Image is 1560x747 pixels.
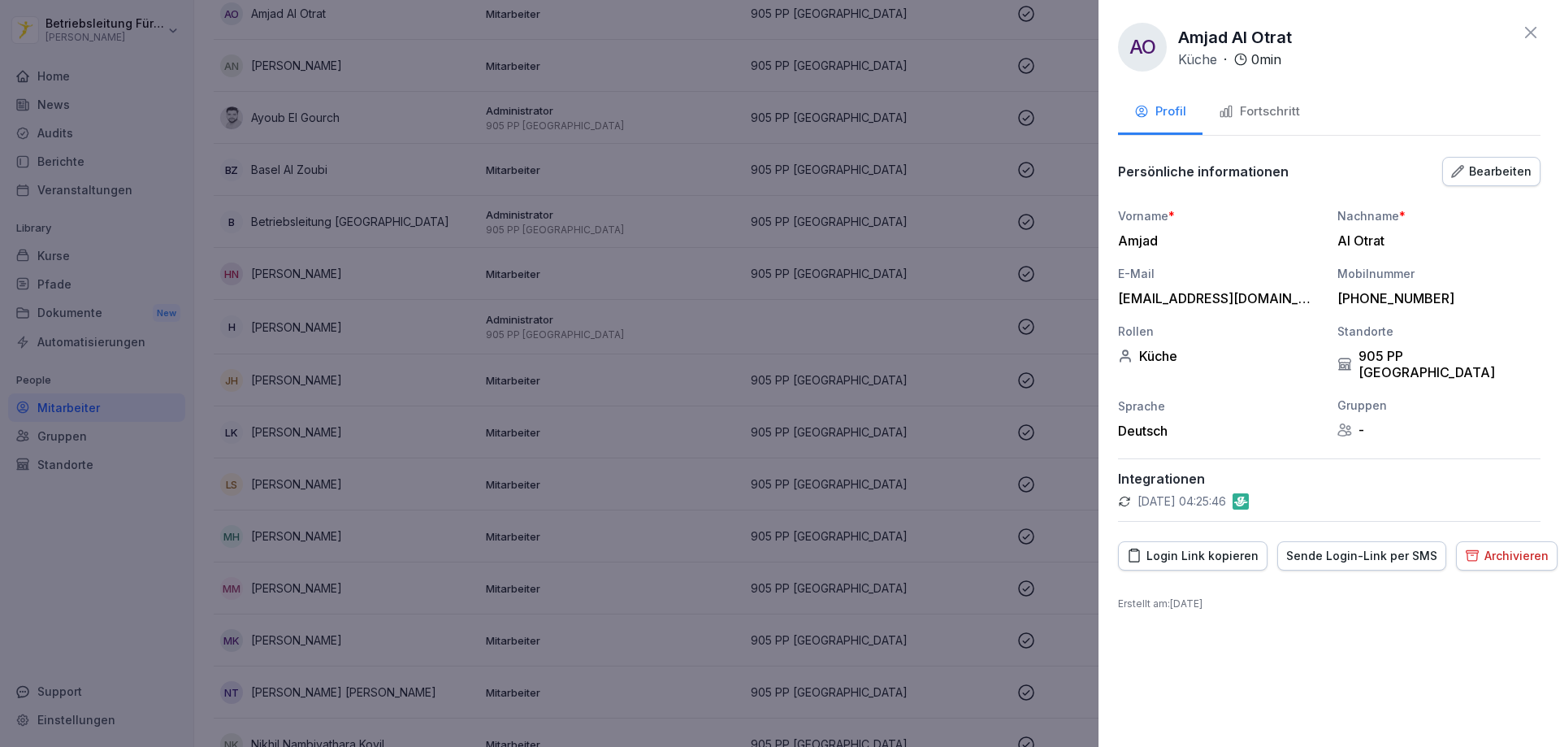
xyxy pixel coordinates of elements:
p: 0 min [1251,50,1281,69]
button: Profil [1118,91,1202,135]
div: Nachname [1337,207,1540,224]
div: Fortschritt [1219,102,1300,121]
div: Al Otrat [1337,232,1532,249]
div: [PHONE_NUMBER] [1337,290,1532,306]
div: Gruppen [1337,397,1540,414]
div: Küche [1118,348,1321,364]
div: Sende Login-Link per SMS [1286,547,1437,565]
div: Login Link kopieren [1127,547,1259,565]
div: Profil [1134,102,1186,121]
p: Persönliche informationen [1118,163,1289,180]
button: Sende Login-Link per SMS [1277,541,1446,571]
div: Vorname [1118,207,1321,224]
p: Küche [1178,50,1217,69]
div: · [1178,50,1281,69]
button: Bearbeiten [1442,157,1540,186]
div: - [1337,422,1540,438]
p: [DATE] 04:25:46 [1137,493,1226,510]
p: Integrationen [1118,471,1540,487]
div: Standorte [1337,323,1540,340]
div: Sprache [1118,397,1321,415]
div: Bearbeiten [1451,163,1532,180]
div: [EMAIL_ADDRESS][DOMAIN_NAME] [1118,290,1313,306]
div: 905 PP [GEOGRAPHIC_DATA] [1337,348,1540,380]
button: Login Link kopieren [1118,541,1267,571]
button: Fortschritt [1202,91,1316,135]
div: E-Mail [1118,265,1321,282]
div: Deutsch [1118,423,1321,439]
div: Mobilnummer [1337,265,1540,282]
div: Amjad [1118,232,1313,249]
img: gastromatic.png [1233,493,1249,510]
div: AO [1118,23,1167,72]
p: Amjad Al Otrat [1178,25,1292,50]
p: Erstellt am : [DATE] [1118,597,1540,611]
button: Archivieren [1456,541,1558,571]
div: Rollen [1118,323,1321,340]
div: Archivieren [1465,547,1549,565]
